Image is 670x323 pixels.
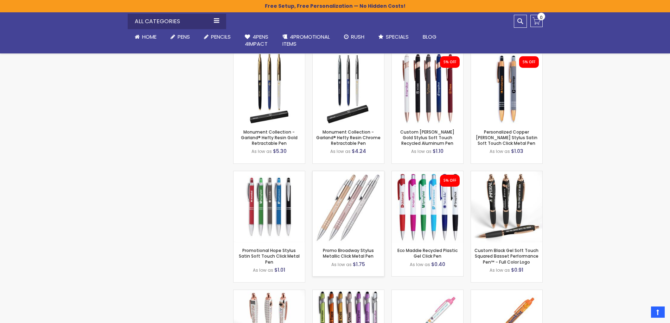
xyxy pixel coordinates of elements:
[313,171,384,243] img: Promo Broadway Stylus Metallic Click Metal Pen
[211,33,231,40] span: Pencils
[178,33,190,40] span: Pens
[386,33,409,40] span: Specials
[540,14,543,21] span: 0
[471,53,542,124] img: Personalized Copper Penny Stylus Satin Soft Touch Click Metal Pen
[142,33,157,40] span: Home
[511,148,523,155] span: $1.03
[523,60,535,65] div: 5% OFF
[416,29,444,45] a: Blog
[471,52,542,58] a: Personalized Copper Penny Stylus Satin Soft Touch Click Metal Pen
[392,53,463,124] img: Custom Lexi Rose Gold Stylus Soft Touch Recycled Aluminum Pen
[238,29,275,52] a: 4Pens4impact
[490,267,510,273] span: As low as
[392,171,463,243] img: Eco Maddie Recycled Plastic Gel Click Pen
[234,52,305,58] a: Monument Collection - Garland® Hefty Resin Gold Retractable Pen
[234,53,305,124] img: Monument Collection - Garland® Hefty Resin Gold Retractable Pen
[397,247,458,259] a: Eco Maddie Recycled Plastic Gel Click Pen
[353,261,365,268] span: $1.75
[197,29,238,45] a: Pencils
[433,148,444,155] span: $1.10
[234,171,305,243] img: Promotional Hope Stylus Satin Soft Touch Click Metal Pen
[239,247,300,265] a: Promotional Hope Stylus Satin Soft Touch Click Metal Pen
[273,148,287,155] span: $5.30
[530,15,543,27] a: 0
[241,129,298,146] a: Monument Collection - Garland® Hefty Resin Gold Retractable Pen
[275,29,337,52] a: 4PROMOTIONALITEMS
[323,247,374,259] a: Promo Broadway Stylus Metallic Click Metal Pen
[274,266,285,273] span: $1.01
[444,60,456,65] div: 5% OFF
[313,52,384,58] a: Monument Collection - Garland® Hefty Resin Chrome Retractable Pen
[490,148,510,154] span: As low as
[431,261,445,268] span: $0.40
[330,148,351,154] span: As low as
[351,33,364,40] span: Rush
[392,290,463,296] a: PenScents™ Scented Pens - Cotton Candy Scent, Full-Color Imprint
[471,171,542,243] img: Custom Black Gel Soft Touch Squared Basset Performance Pen™ - Full Color Logo
[371,29,416,45] a: Specials
[444,178,456,183] div: 5% OFF
[471,290,542,296] a: PenScents™ Scented Pens - Orange Scent, Full-Color Imprint
[651,306,665,318] a: Top
[400,129,454,146] a: Custom [PERSON_NAME] Gold Stylus Soft Touch Recycled Aluminum Pen
[511,266,523,273] span: $0.91
[337,29,371,45] a: Rush
[128,29,164,45] a: Home
[253,267,273,273] span: As low as
[128,14,226,29] div: All Categories
[164,29,197,45] a: Pens
[352,148,366,155] span: $4.24
[313,53,384,124] img: Monument Collection - Garland® Hefty Resin Chrome Retractable Pen
[245,33,268,47] span: 4Pens 4impact
[313,171,384,177] a: Promo Broadway Stylus Metallic Click Metal Pen
[423,33,436,40] span: Blog
[474,247,538,265] a: Custom Black Gel Soft Touch Squared Basset Performance Pen™ - Full Color Logo
[392,52,463,58] a: Custom Lexi Rose Gold Stylus Soft Touch Recycled Aluminum Pen
[316,129,381,146] a: Monument Collection - Garland® Hefty Resin Chrome Retractable Pen
[476,129,537,146] a: Personalized Copper [PERSON_NAME] Stylus Satin Soft Touch Click Metal Pen
[411,148,432,154] span: As low as
[471,171,542,177] a: Custom Black Gel Soft Touch Squared Basset Performance Pen™ - Full Color Logo
[234,171,305,177] a: Promotional Hope Stylus Satin Soft Touch Click Metal Pen
[282,33,330,47] span: 4PROMOTIONAL ITEMS
[251,148,272,154] span: As low as
[410,261,430,267] span: As low as
[331,261,352,267] span: As low as
[392,171,463,177] a: Eco Maddie Recycled Plastic Gel Click Pen
[313,290,384,296] a: Custom Alex II Click Ballpoint Pen
[234,290,305,296] a: Promo White Gel Soft Touch Squared Basset Performance Pen™ - Full Color Logo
